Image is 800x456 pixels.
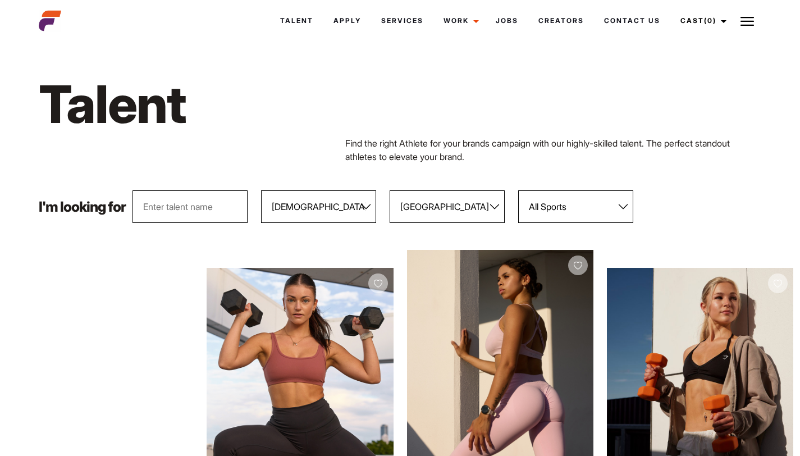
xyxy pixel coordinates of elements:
span: (0) [704,16,716,25]
a: Work [433,6,486,36]
a: Cast(0) [670,6,733,36]
a: Services [371,6,433,36]
img: Burger icon [740,15,754,28]
a: Jobs [486,6,528,36]
h1: Talent [39,72,455,136]
p: I'm looking for [39,200,126,214]
input: Enter talent name [132,190,248,223]
a: Apply [323,6,371,36]
img: cropped-aefm-brand-fav-22-square.png [39,10,61,32]
a: Creators [528,6,594,36]
p: Find the right Athlete for your brands campaign with our highly-skilled talent. The perfect stand... [345,136,761,163]
a: Contact Us [594,6,670,36]
a: Talent [270,6,323,36]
